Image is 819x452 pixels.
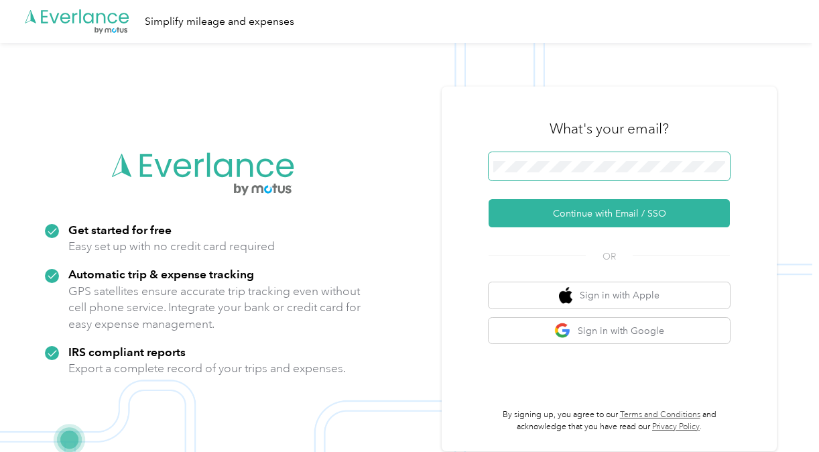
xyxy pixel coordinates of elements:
[489,409,730,433] p: By signing up, you agree to our and acknowledge that you have read our .
[68,345,186,359] strong: IRS compliant reports
[550,119,669,138] h3: What's your email?
[586,249,633,264] span: OR
[489,318,730,344] button: google logoSign in with Google
[68,238,275,255] p: Easy set up with no credit card required
[68,267,254,281] strong: Automatic trip & expense tracking
[620,410,700,420] a: Terms and Conditions
[554,323,571,339] img: google logo
[559,287,572,304] img: apple logo
[68,360,346,377] p: Export a complete record of your trips and expenses.
[68,223,172,237] strong: Get started for free
[145,13,294,30] div: Simplify mileage and expenses
[489,199,730,227] button: Continue with Email / SSO
[68,283,361,333] p: GPS satellites ensure accurate trip tracking even without cell phone service. Integrate your bank...
[489,282,730,308] button: apple logoSign in with Apple
[652,422,700,432] a: Privacy Policy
